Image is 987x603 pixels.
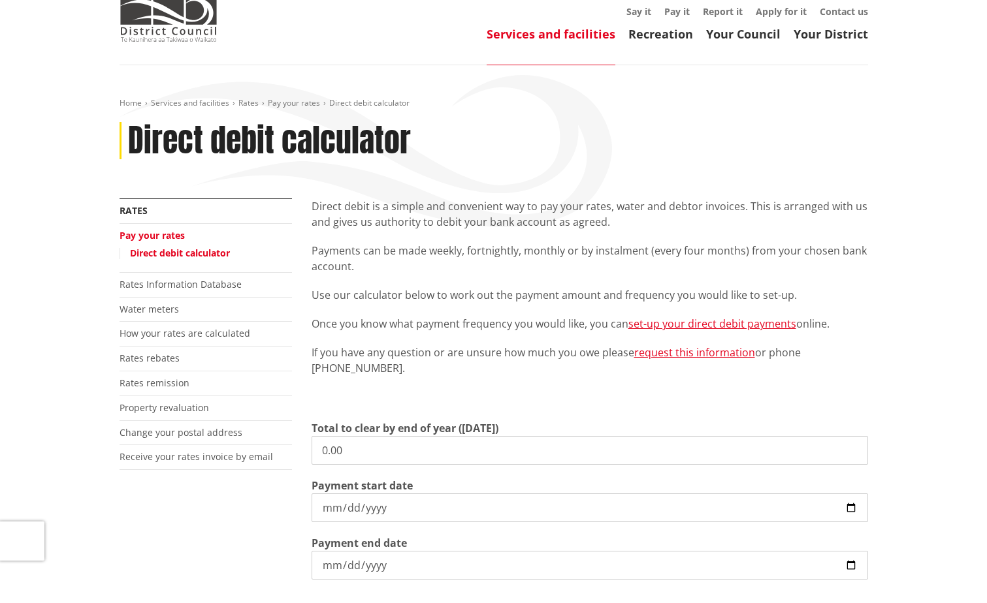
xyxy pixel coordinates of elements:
[329,97,410,108] span: Direct debit calculator
[487,26,615,42] a: Services and facilities
[120,377,189,389] a: Rates remission
[756,5,807,18] a: Apply for it
[703,5,743,18] a: Report it
[312,478,413,493] label: Payment start date
[628,26,693,42] a: Recreation
[120,229,185,241] a: Pay your rates
[312,345,868,376] p: If you have any question or are unsure how much you owe please or phone [PHONE_NUMBER].
[312,316,868,332] p: Once you know what payment frequency you would like, you can online.
[312,287,868,303] p: Use our calculator below to work out the payment amount and frequency you would like to set-up.
[120,278,242,290] a: Rates Information Database
[312,243,868,274] p: Payments can be made weekly, fortnightly, monthly or by instalment (every four months) from your ...
[130,247,230,259] a: Direct debit calculator
[120,204,148,217] a: Rates
[238,97,259,108] a: Rates
[120,401,209,414] a: Property revaluation
[628,317,796,331] a: set-up your direct debit payments
[128,122,411,160] h1: Direct debit calculator
[312,420,498,436] label: Total to clear by end of year ([DATE])
[120,426,242,439] a: Change your postal address
[706,26,781,42] a: Your Council
[626,5,651,18] a: Say it
[120,97,142,108] a: Home
[820,5,868,18] a: Contact us
[120,450,273,463] a: Receive your rates invoice by email
[120,327,250,339] a: How your rates are calculated
[120,303,179,315] a: Water meters
[151,97,229,108] a: Services and facilities
[120,98,868,109] nav: breadcrumb
[664,5,690,18] a: Pay it
[794,26,868,42] a: Your District
[268,97,320,108] a: Pay your rates
[120,352,180,364] a: Rates rebates
[312,198,868,230] p: Direct debit is a simple and convenient way to pay your rates, water and debtor invoices. This is...
[634,345,755,360] a: request this information
[312,535,407,551] label: Payment end date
